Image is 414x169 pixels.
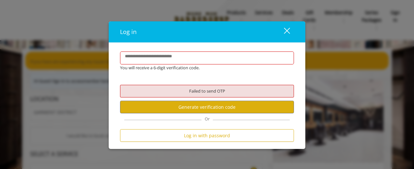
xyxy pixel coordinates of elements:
button: Log in with password [120,129,294,142]
span: Log in [120,28,137,36]
div: You will receive a 6-digit verification code. [115,65,289,72]
button: Generate verification code [120,101,294,113]
button: close dialog [272,25,294,39]
div: Failed to send OTP [120,85,294,97]
div: close dialog [276,27,289,37]
span: Or [201,116,213,122]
